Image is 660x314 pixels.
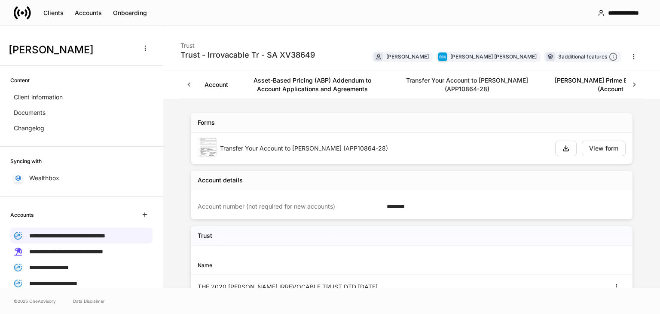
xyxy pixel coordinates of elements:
[589,145,618,151] div: View form
[198,261,412,269] div: Name
[14,298,56,305] span: © 2025 OneAdvisory
[10,120,153,136] a: Changelog
[10,89,153,105] a: Client information
[198,283,412,291] div: THE 2020 [PERSON_NAME] IRREVOCABLE TRUST DTD [DATE]
[558,52,617,62] div: 3 additional features
[450,52,537,61] div: [PERSON_NAME] [PERSON_NAME]
[220,144,548,153] div: Transfer Your Account to [PERSON_NAME] (APP10864-28)
[10,157,42,165] h6: Syncing with
[582,141,626,156] button: View form
[14,124,44,132] p: Changelog
[10,211,34,219] h6: Accounts
[43,10,64,16] div: Clients
[180,36,315,50] div: Trust
[38,6,69,20] button: Clients
[198,71,235,99] a: Account
[438,52,447,61] img: charles-schwab-BFYFdbvS.png
[10,105,153,120] a: Documents
[198,231,212,240] h5: Trust
[113,10,147,16] div: Onboarding
[10,76,30,84] h6: Content
[10,170,153,186] a: Wealthbox
[73,298,105,305] a: Data Disclaimer
[386,52,429,61] div: [PERSON_NAME]
[390,71,544,99] a: Transfer Your Account to [PERSON_NAME] (APP10864-28)
[198,202,382,211] div: Account number (not required for new accounts)
[107,6,153,20] button: Onboarding
[198,118,215,127] div: Forms
[14,108,46,117] p: Documents
[235,71,390,99] a: Asset-Based Pricing (ABP) Addendum to Account Applications and Agreements
[29,174,59,182] p: Wealthbox
[180,50,315,60] div: Trust - Irrovacable Tr - SA XV38649
[14,93,63,102] p: Client information
[9,43,133,57] h3: [PERSON_NAME]
[198,176,243,185] div: Account details
[75,10,102,16] div: Accounts
[69,6,107,20] button: Accounts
